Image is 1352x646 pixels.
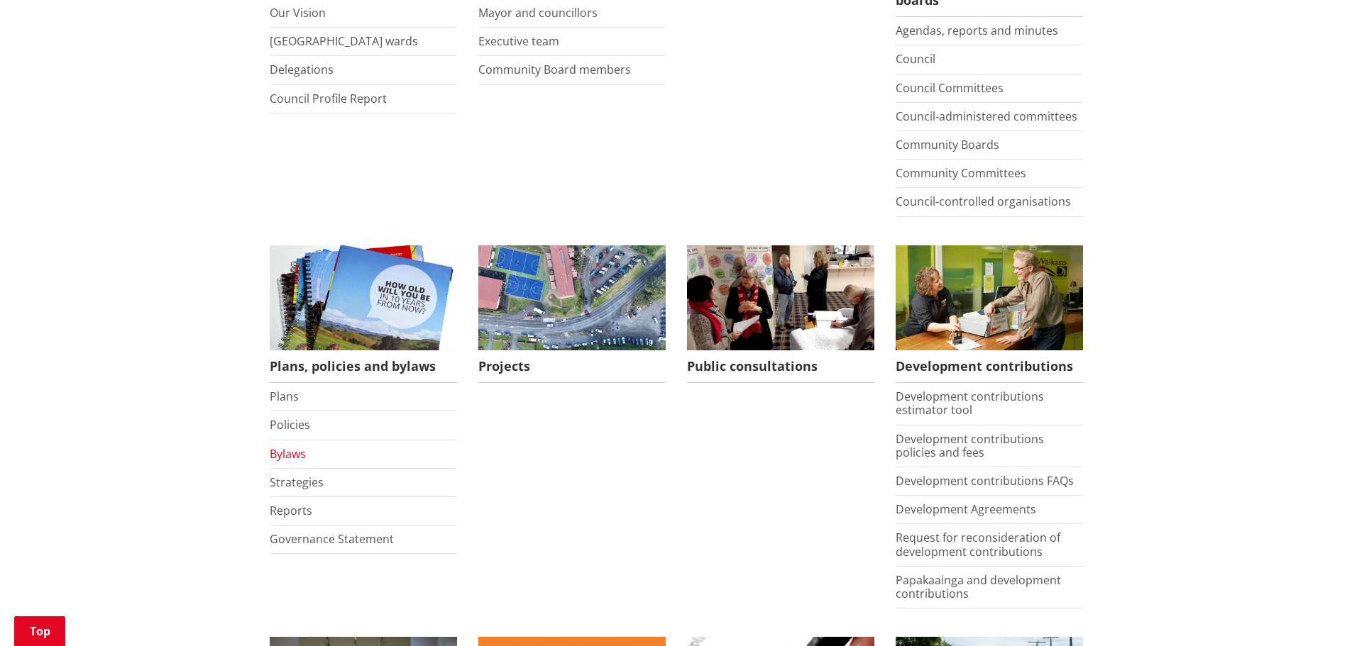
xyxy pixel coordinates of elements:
[270,503,312,518] a: Reports
[270,91,387,106] a: Council Profile Report
[896,350,1083,383] span: Development contributions
[478,33,559,49] a: Executive team
[14,616,65,646] a: Top
[478,350,666,383] span: Projects
[478,245,666,351] img: DJI_0336
[687,245,874,351] img: public-consultations
[896,80,1004,96] a: Council Committees
[896,501,1036,517] a: Development Agreements
[478,62,631,77] a: Community Board members
[270,417,310,433] a: Policies
[896,572,1061,601] a: Papakaainga and development contributions
[687,245,874,384] a: public-consultations Public consultations
[270,245,457,351] img: Long Term Plan
[896,431,1044,460] a: Development contributions policies and fees
[896,245,1083,351] img: Fees
[896,473,1074,489] a: Development contributions FAQs
[270,474,324,490] a: Strategies
[896,108,1077,124] a: Council-administered committees
[687,350,874,383] span: Public consultations
[270,350,457,383] span: Plans, policies and bylaws
[1287,586,1338,637] iframe: Messenger Launcher
[270,245,457,384] a: We produce a number of plans, policies and bylaws including the Long Term Plan Plans, policies an...
[478,245,666,384] a: Projects
[896,51,935,67] a: Council
[896,23,1058,38] a: Agendas, reports and minutes
[896,530,1060,559] a: Request for reconsideration of development contributions
[270,5,326,21] a: Our Vision
[270,446,306,462] a: Bylaws
[478,5,598,21] a: Mayor and councillors
[270,33,418,49] a: [GEOGRAPHIC_DATA] wards
[270,531,394,547] a: Governance Statement
[270,389,299,404] a: Plans
[896,137,999,152] a: Community Boards
[896,389,1044,418] a: Development contributions estimator tool
[896,194,1071,209] a: Council-controlled organisations
[270,62,334,77] a: Delegations
[896,245,1083,384] a: FInd out more about fees and fines here Development contributions
[896,165,1026,181] a: Community Committees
